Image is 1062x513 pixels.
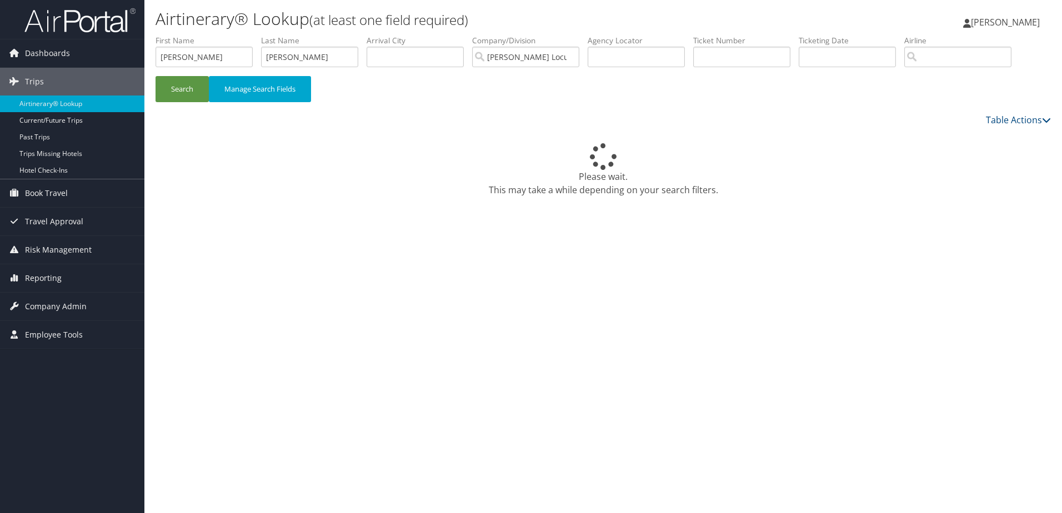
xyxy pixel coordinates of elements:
[25,68,44,95] span: Trips
[971,16,1040,28] span: [PERSON_NAME]
[209,76,311,102] button: Manage Search Fields
[25,208,83,235] span: Travel Approval
[309,11,468,29] small: (at least one field required)
[156,7,753,31] h1: Airtinerary® Lookup
[25,321,83,349] span: Employee Tools
[963,6,1051,39] a: [PERSON_NAME]
[986,114,1051,126] a: Table Actions
[25,293,87,320] span: Company Admin
[25,179,68,207] span: Book Travel
[367,35,472,46] label: Arrival City
[156,143,1051,197] div: Please wait. This may take a while depending on your search filters.
[588,35,693,46] label: Agency Locator
[693,35,799,46] label: Ticket Number
[156,76,209,102] button: Search
[25,236,92,264] span: Risk Management
[25,264,62,292] span: Reporting
[24,7,136,33] img: airportal-logo.png
[904,35,1020,46] label: Airline
[799,35,904,46] label: Ticketing Date
[261,35,367,46] label: Last Name
[472,35,588,46] label: Company/Division
[156,35,261,46] label: First Name
[25,39,70,67] span: Dashboards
